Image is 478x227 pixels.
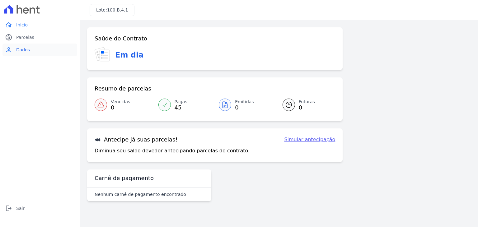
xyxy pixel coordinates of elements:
a: Vencidas 0 [95,96,155,113]
h3: Antecipe já suas parcelas! [95,136,178,143]
span: Vencidas [111,99,130,105]
a: personDados [2,44,77,56]
span: Sair [16,205,25,211]
i: home [5,21,12,29]
span: 0 [299,105,315,110]
h3: Lote: [96,7,128,13]
p: Diminua seu saldo devedor antecipando parcelas do contrato. [95,147,250,155]
h3: Carnê de pagamento [95,174,154,182]
a: Pagas 45 [155,96,215,113]
span: 45 [175,105,187,110]
span: Parcelas [16,34,34,40]
i: logout [5,205,12,212]
span: Emitidas [235,99,254,105]
h3: Saúde do Contrato [95,35,147,42]
span: Dados [16,47,30,53]
a: Simular antecipação [284,136,335,143]
p: Nenhum carnê de pagamento encontrado [95,191,186,197]
i: person [5,46,12,53]
a: Emitidas 0 [215,96,275,113]
a: homeInício [2,19,77,31]
a: Futuras 0 [275,96,335,113]
span: Pagas [175,99,187,105]
span: Futuras [299,99,315,105]
span: Início [16,22,28,28]
a: logoutSair [2,202,77,215]
h3: Em dia [115,49,143,61]
span: 0 [111,105,130,110]
span: 0 [235,105,254,110]
h3: Resumo de parcelas [95,85,151,92]
a: paidParcelas [2,31,77,44]
span: 100.B.4.1 [107,7,128,12]
i: paid [5,34,12,41]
